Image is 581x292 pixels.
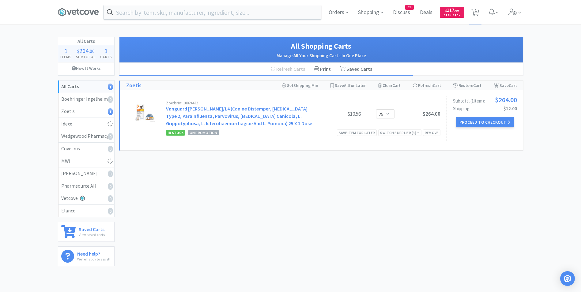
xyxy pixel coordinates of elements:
span: $264.00 [495,96,517,103]
a: Saved Carts [335,63,377,76]
input: Search by item, sku, manufacturer, ingredient, size... [104,5,321,19]
span: 1 [104,47,108,54]
a: 1 [469,10,481,16]
span: 264 [79,47,89,54]
p: View saved carts [79,232,105,238]
i: 1 [108,84,113,90]
a: Pharmsource AH0 [58,180,114,193]
span: Cash Back [443,14,460,18]
span: $12.00 [504,106,517,111]
span: All [344,83,349,88]
div: Zoetis No: 10024432 [166,101,315,105]
div: Save item for later [337,129,377,136]
div: Save [494,81,517,90]
i: 0 [108,183,113,190]
span: 00 [90,48,95,54]
span: Cart [509,83,517,88]
a: [PERSON_NAME]0 [58,167,114,180]
a: Idexx [58,118,114,130]
span: . 00 [454,9,459,13]
span: $264.00 [423,110,440,117]
div: $10.56 [315,110,361,118]
div: Print [310,63,335,76]
div: Shipping: [453,106,517,111]
span: In Stock [166,130,185,136]
div: . [74,48,98,54]
span: Cart [473,83,481,88]
a: Vanguard [PERSON_NAME]/L4 (Canine Distemper, [MEDICAL_DATA] Type 2, Parainfluenza, Parvovirus, [M... [166,106,312,126]
h4: Items [58,54,74,60]
span: 117 [445,7,459,13]
i: 0 [108,146,113,152]
div: Refresh [413,81,441,90]
div: Refresh Carts [266,63,310,76]
h4: Subtotal [74,54,98,60]
a: Vetcove0 [58,192,114,205]
div: Elanco [61,207,111,215]
span: Save for Later [335,83,366,88]
i: 0 [108,208,113,215]
div: Switch Supplier ( 3 ) [380,130,419,136]
span: Set [287,83,293,88]
a: MWI [58,155,114,168]
div: Zoetis [61,107,111,115]
span: 1 [64,47,67,54]
div: Wedgewood Pharmacy [61,132,111,140]
i: 0 [108,170,113,177]
span: $ [445,9,447,13]
strong: All Carts [61,83,79,89]
div: Shipping Min [282,81,318,90]
p: We're happy to assist! [77,256,110,262]
button: Proceed to Checkout [456,117,514,127]
i: 0 [108,195,113,202]
h1: All Shopping Carts [126,40,517,52]
div: Boehringer Ingelheim [61,95,111,103]
span: 23 [406,5,413,9]
div: Subtotal ( 1 item ): [453,96,517,103]
i: 0 [108,96,113,103]
a: $117.00Cash Back [440,4,464,21]
div: Covetrus [61,145,111,153]
i: 1 [108,108,113,115]
h6: Saved Carts [79,225,105,232]
span: $ [77,48,79,54]
h2: Manage All Your Shopping Carts In One Place [126,52,517,59]
div: Vetcove [61,194,111,202]
a: Zoetis [126,81,141,90]
a: Deals [417,10,435,15]
a: Zoetis1 [58,105,114,118]
a: All Carts1 [58,80,114,93]
a: Covetrus0 [58,143,114,155]
span: Cart [433,83,441,88]
span: On Promotion [188,130,219,135]
h4: Carts [98,54,114,60]
div: [PERSON_NAME] [61,170,111,178]
a: Discuss23 [390,10,413,15]
a: Saved CartsView saved carts [58,222,115,242]
div: Idexx [61,120,111,128]
a: How It Works [58,62,114,74]
div: Remove [423,129,440,136]
img: 242976692c4341f6aedac764817cc72f_454595.png [134,101,156,122]
div: Clear [378,81,401,90]
div: Pharmsource AH [61,182,111,190]
a: Wedgewood Pharmacy0 [58,130,114,143]
h6: Need help? [77,250,110,256]
span: Cart [392,83,401,88]
a: Elanco0 [58,205,114,217]
h1: All Carts [58,37,114,45]
div: Open Intercom Messenger [560,271,575,286]
div: Restore [453,81,481,90]
div: MWI [61,157,111,165]
a: Boehringer Ingelheim0 [58,93,114,106]
i: 0 [108,133,113,140]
